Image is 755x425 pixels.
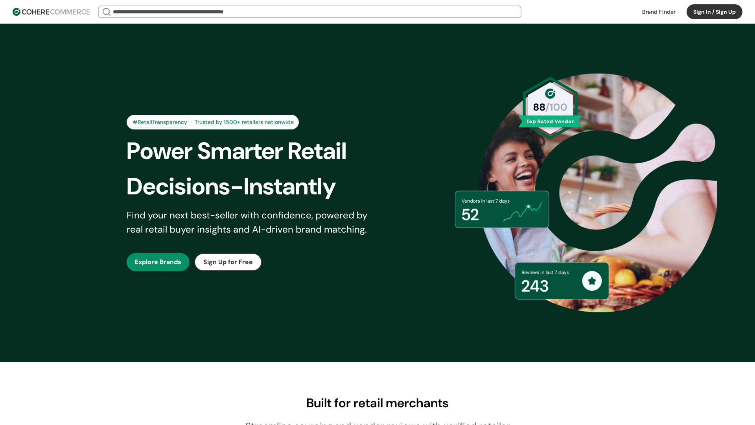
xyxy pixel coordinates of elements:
[129,117,192,128] div: #RetailTransparency
[127,208,377,237] div: Find your next best-seller with confidence, powered by real retail buyer insights and AI-driven b...
[13,8,90,16] img: Cohere Logo
[687,4,742,19] button: Sign In / Sign Up
[192,118,297,126] div: Trusted by 1500+ retailers nationwide
[127,133,391,169] div: Power Smarter Retail
[127,253,190,271] button: Explore Brands
[127,169,391,204] div: Decisions-Instantly
[194,253,262,271] button: Sign Up for Free
[107,394,648,412] div: Built for retail merchants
